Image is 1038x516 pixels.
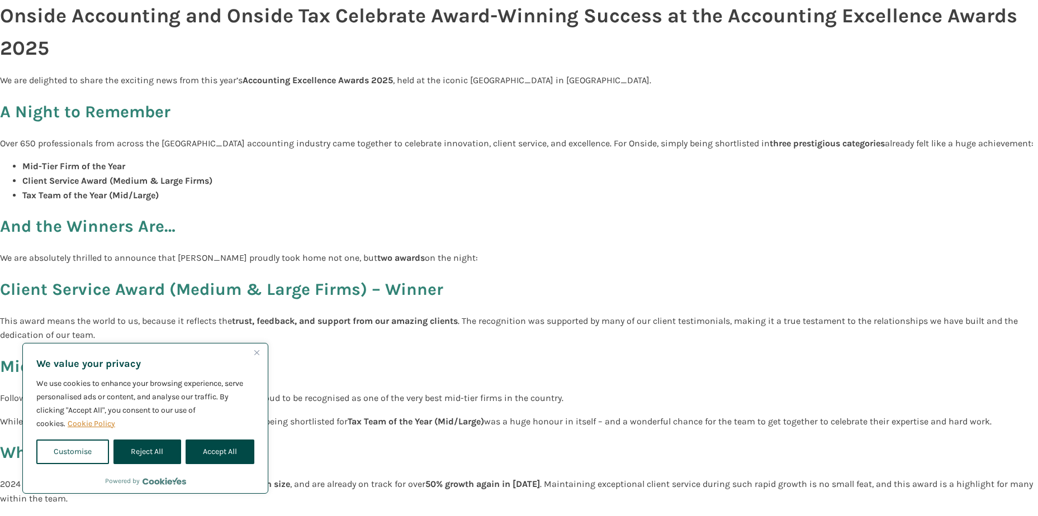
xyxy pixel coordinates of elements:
strong: three prestigious categories [770,138,885,149]
a: Cookie Policy [67,418,116,429]
p: We value your privacy [36,357,254,370]
strong: trust, feedback, and support from our amazing clients [232,316,458,326]
p: We use cookies to enhance your browsing experience, serve personalised ads or content, and analys... [36,377,254,431]
button: Customise [36,439,109,464]
strong: two awards [377,252,425,263]
button: Accept All [186,439,254,464]
div: We value your privacy [22,343,268,494]
strong: Tax Team of the Year (Mid/Large) [348,416,484,427]
button: Close [250,346,263,359]
a: Visit CookieYes website [143,477,186,485]
img: Close [254,350,259,355]
strong: Accounting Excellence Awards 2025 [243,75,393,85]
button: Reject All [113,439,181,464]
strong: Mid-Tier Firm of the Year [22,161,125,171]
strong: Tax Team of the Year (Mid/Large) [22,190,159,200]
strong: Client Service Award (Medium & Large Firms) [22,175,212,186]
div: Powered by [105,475,186,486]
strong: 50% growth again in [DATE] [425,479,540,489]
